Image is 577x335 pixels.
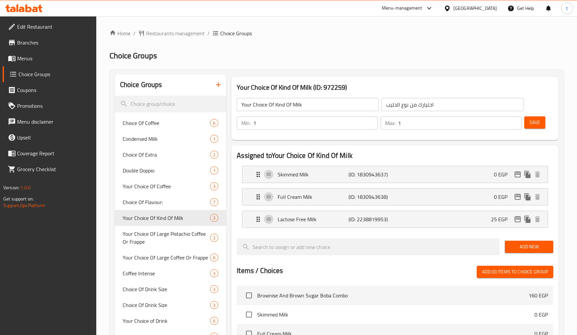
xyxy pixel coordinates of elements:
span: Condensed Milk [123,135,210,143]
nav: breadcrumb [109,29,564,37]
a: Upsell [3,130,96,145]
button: duplicate [523,192,532,202]
div: Menu-management [382,4,422,12]
a: Promotions [3,98,96,114]
span: Select choice [242,308,256,321]
span: 3 [210,286,218,292]
span: Get support on: [3,195,34,203]
span: Coupons [17,86,91,94]
button: delete [532,169,542,179]
span: Add (0) items to choice group [482,268,548,276]
button: duplicate [523,169,532,179]
a: Home [109,29,131,37]
span: Choice Groups [18,70,91,78]
a: Support.OpsPlatform [3,201,45,210]
div: Choices [210,317,218,325]
li: / [207,29,210,37]
p: Lactose Free Milk [278,215,349,223]
span: 1 [210,136,218,142]
span: t [566,5,568,12]
span: Chioce Of Coffee [123,119,210,127]
div: Choices [210,254,218,261]
span: Branches [17,39,91,46]
span: 6 [210,255,218,261]
h2: Items / Choices [237,266,283,276]
div: Your Choice Of Large Coffee Or Frappe6 [115,250,227,265]
div: Choice Of Drink Size3 [115,297,227,313]
a: Restaurants management [138,29,205,37]
span: 3 [210,215,218,221]
span: 3 [210,302,218,308]
span: Restaurants management [146,29,205,37]
div: Expand [242,211,548,228]
span: 6 [210,318,218,324]
span: Double Doppio [123,167,210,174]
div: Expand [242,189,548,205]
div: Your Choice Of Kind Of Milk3 [115,210,227,226]
h2: Assigned to Your Choice Of Kind Of Milk [237,151,553,161]
p: 25 EGP [491,215,513,223]
span: Choice Of Drink Size [123,301,210,309]
div: Choices [210,285,218,293]
span: 6 [210,120,218,126]
button: edit [513,192,523,202]
span: Menu disclaimer [17,118,91,126]
div: Double Doppio1 [115,163,227,178]
div: Choices [210,167,218,174]
span: Choice Groups [109,48,157,63]
span: Choice Groups [220,29,252,37]
div: Your Choice Of Large Pistachio Coffee Or Frappe2 [115,226,227,250]
div: Your Choice of Drink6 [115,313,227,329]
span: Choice Of Flavour: [123,198,210,206]
span: 3 [210,183,218,190]
a: Edit Restaurant [3,19,96,35]
span: 2 [210,152,218,158]
span: Skimmed Milk [257,311,534,319]
span: Choice Of Drink Size [123,285,210,293]
span: Your Choice Of Large Coffee Or Frappe [123,254,210,261]
span: Save [530,118,540,127]
button: edit [513,214,523,224]
button: delete [532,214,542,224]
span: Upsell [17,134,91,141]
li: / [133,29,136,37]
div: Choice Of Flavour:7 [115,194,227,210]
span: Menus [17,54,91,62]
div: Chioce Of Coffee6 [115,115,227,131]
a: Menus [3,50,96,66]
span: Version: [3,183,19,192]
p: Full Cream Milk [278,193,349,201]
p: Min: [241,119,251,127]
li: Expand [237,186,553,208]
a: Grocery Checklist [3,161,96,177]
li: Expand [237,208,553,230]
span: Promotions [17,102,91,110]
p: 0 EGP [534,311,548,319]
span: Your Choice of Drink [123,317,210,325]
input: search [115,96,227,112]
span: Coverage Report [17,149,91,157]
div: Your Choice Of Coffee3 [115,178,227,194]
h3: Your Choice Of Kind Of Milk (ID: 972259) [237,82,553,93]
p: (ID: 1830943637) [349,170,396,178]
button: delete [532,192,542,202]
span: Add New [510,243,548,251]
div: Choices [210,301,218,309]
span: Your Choice Of Coffee [123,182,210,190]
span: Grocery Checklist [17,165,91,173]
p: (ID: 2238819953) [349,215,396,223]
span: Your Choice Of Large Pistachio Coffee Or Frappe [123,230,210,246]
div: Choice Of Drink Size3 [115,281,227,297]
a: Branches [3,35,96,50]
button: Save [524,116,545,129]
button: duplicate [523,214,532,224]
span: Your Choice Of Kind Of Milk [123,214,210,222]
span: 1.0.0 [20,183,31,192]
div: Coffee Intense3 [115,265,227,281]
a: Coupons [3,82,96,98]
button: edit [513,169,523,179]
p: 0 EGP [494,193,513,201]
div: Choices [210,135,218,143]
div: Choices [210,234,218,242]
p: 160 EGP [529,291,548,299]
